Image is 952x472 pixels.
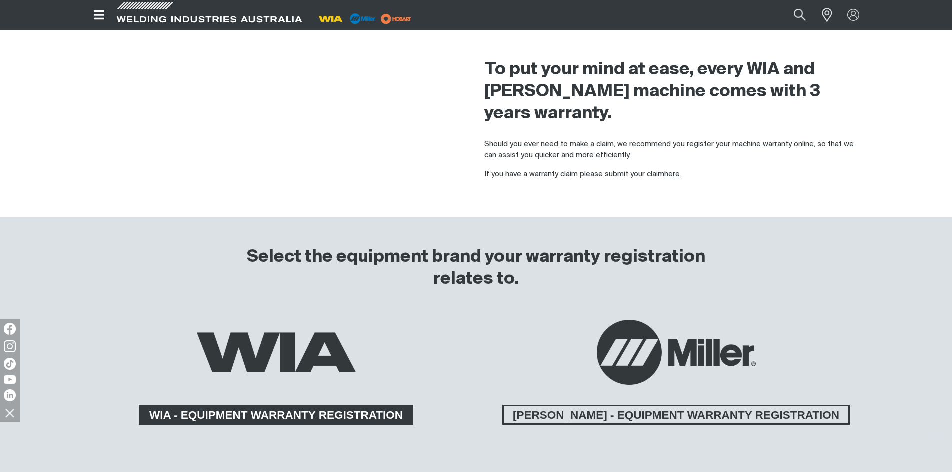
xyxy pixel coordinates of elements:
a: WIA - EQUIPMENT WARRANTY REGISTRATION [139,405,413,425]
img: YouTube [4,375,16,384]
a: miller [378,15,414,22]
h2: To put your mind at ease, every WIA and [PERSON_NAME] machine comes with 3 years warranty. [484,59,863,125]
img: Facebook [4,323,16,335]
span: [PERSON_NAME] - EQUIPMENT WARRANTY REGISTRATION [504,405,848,425]
p: If you have a warranty claim please submit your claim . [484,169,863,180]
p: Should you ever need to make a claim, we recommend you register your machine warranty online, so ... [484,139,863,161]
h2: Select the equipment brand your warranty registration relates to. [244,246,708,290]
img: TikTok [4,358,16,370]
a: here [664,170,680,178]
input: Product name or item number... [770,4,816,26]
img: Instagram [4,340,16,352]
a: MILLER - EQUIPMENT WARRANTY REGISTRATION [502,405,850,425]
img: LinkedIn [4,389,16,401]
img: miller [378,11,414,26]
span: WIA - EQUIPMENT WARRANTY REGISTRATION [140,405,412,425]
button: Scroll to top [920,410,942,432]
img: hide socials [1,404,18,421]
button: Search products [783,4,817,26]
